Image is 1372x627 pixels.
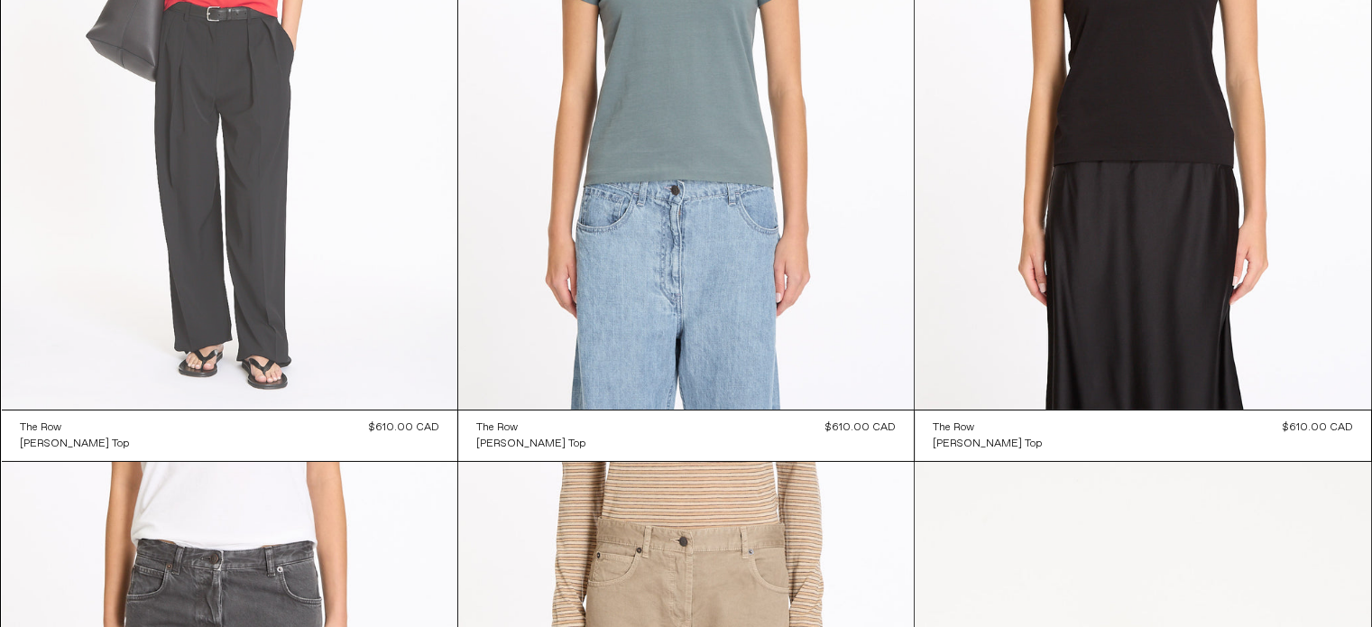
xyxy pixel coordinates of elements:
[20,437,129,452] div: [PERSON_NAME] Top
[476,437,585,452] div: [PERSON_NAME] Top
[933,436,1042,452] a: [PERSON_NAME] Top
[476,420,518,436] div: The Row
[1283,420,1353,436] div: $610.00 CAD
[20,420,61,436] div: The Row
[825,420,896,436] div: $610.00 CAD
[476,420,585,436] a: The Row
[933,420,1042,436] a: The Row
[476,436,585,452] a: [PERSON_NAME] Top
[20,420,129,436] a: The Row
[369,420,439,436] div: $610.00 CAD
[933,420,974,436] div: The Row
[933,437,1042,452] div: [PERSON_NAME] Top
[20,436,129,452] a: [PERSON_NAME] Top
